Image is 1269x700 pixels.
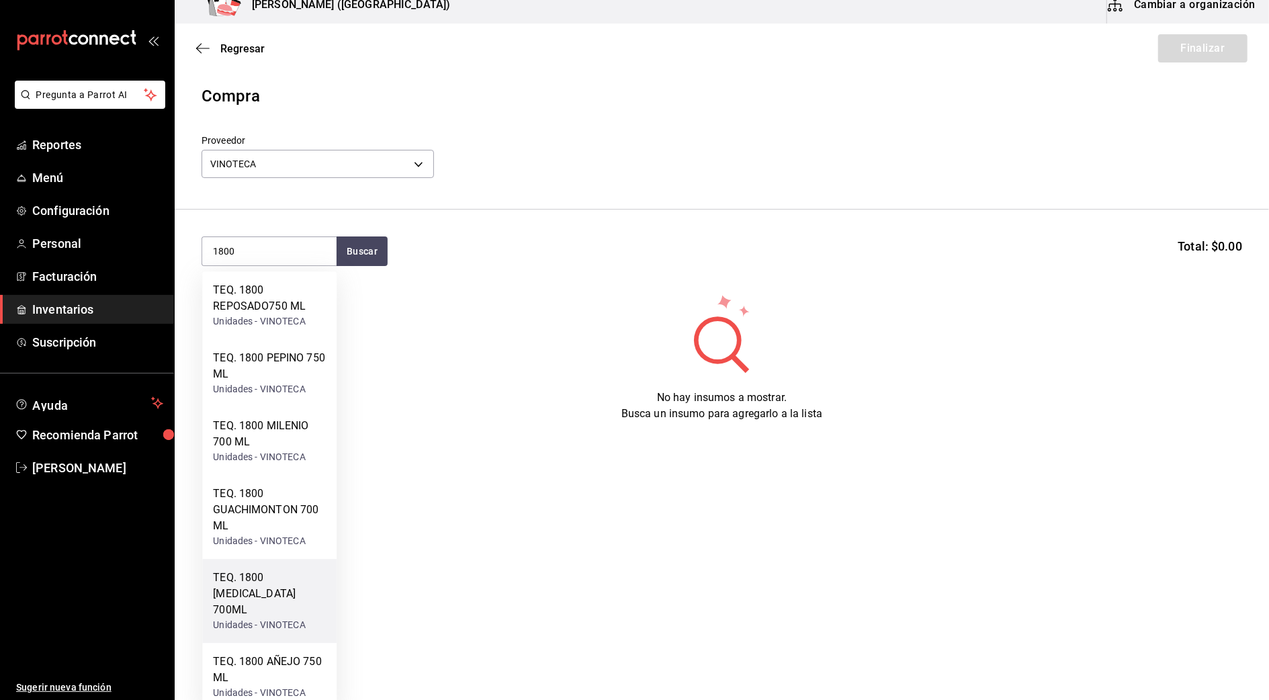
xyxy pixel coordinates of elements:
span: [PERSON_NAME] [32,459,163,477]
span: Regresar [220,42,265,55]
div: Unidades - VINOTECA [213,314,326,329]
span: Reportes [32,136,163,154]
div: Unidades - VINOTECA [213,686,326,700]
span: Suscripción [32,333,163,351]
div: TEQ. 1800 AÑEJO 750 ML [213,654,326,686]
a: Pregunta a Parrot AI [9,97,165,112]
span: Pregunta a Parrot AI [36,88,144,102]
span: Recomienda Parrot [32,426,163,444]
div: TEQ. 1800 GUACHIMONTON 700 ML [213,486,326,534]
span: Facturación [32,267,163,286]
button: Regresar [196,42,265,55]
button: open_drawer_menu [148,35,159,46]
span: Menú [32,169,163,187]
span: Personal [32,234,163,253]
button: Buscar [337,236,388,266]
div: TEQ. 1800 [MEDICAL_DATA] 700ML [213,570,326,618]
div: TEQ. 1800 MILENIO 700 ML [213,418,326,450]
div: Compra [202,84,1242,108]
span: Total: $0.00 [1178,237,1242,255]
div: TEQ. 1800 REPOSADO750 ML [213,282,326,314]
span: Inventarios [32,300,163,318]
label: Proveedor [202,136,434,146]
div: TEQ. 1800 PEPINO 750 ML [213,350,326,382]
div: Unidades - VINOTECA [213,382,326,396]
div: Unidades - VINOTECA [213,534,326,548]
div: VINOTECA [202,150,434,178]
button: Pregunta a Parrot AI [15,81,165,109]
input: Buscar insumo [202,237,337,265]
span: Sugerir nueva función [16,681,163,695]
span: Configuración [32,202,163,220]
span: Ayuda [32,395,146,411]
span: No hay insumos a mostrar. Busca un insumo para agregarlo a la lista [621,391,822,420]
div: Unidades - VINOTECA [213,618,326,632]
div: Unidades - VINOTECA [213,450,326,464]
